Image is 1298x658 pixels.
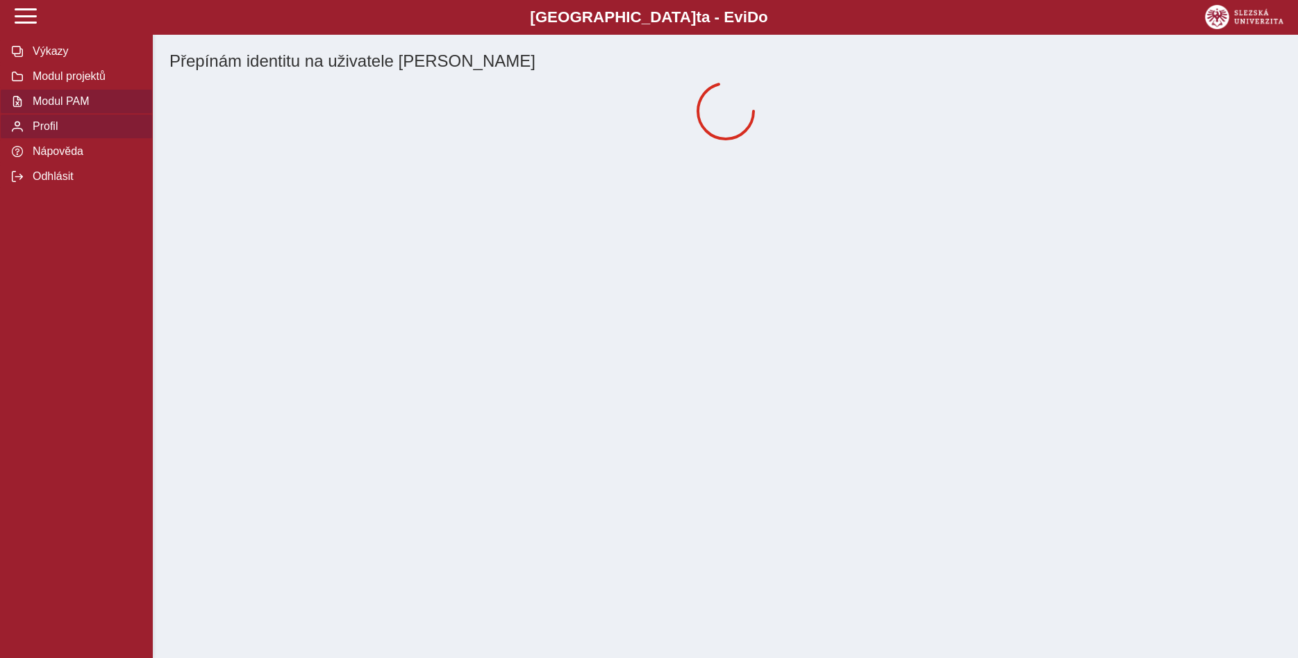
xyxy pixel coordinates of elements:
h1: Přepínám identitu na uživatele [PERSON_NAME] [169,51,1281,71]
span: o [758,8,768,26]
b: [GEOGRAPHIC_DATA] a - Evi [42,8,1256,26]
span: Modul PAM [28,95,141,108]
span: t [696,8,701,26]
span: Výkazy [28,45,141,58]
span: Nápověda [28,145,141,158]
span: D [747,8,758,26]
img: logo_web_su.png [1205,5,1283,29]
span: Profil [28,120,141,133]
span: Modul projektů [28,70,141,83]
span: Odhlásit [28,170,141,183]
